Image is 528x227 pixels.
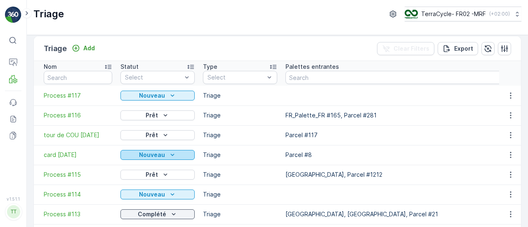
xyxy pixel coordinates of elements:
a: Process #113 [44,210,112,218]
p: Triage [44,43,67,54]
p: Type [203,63,217,71]
a: Process #114 [44,190,112,199]
p: Nouveau [139,151,165,159]
p: Palettes entrantes [285,63,339,71]
div: TT [7,205,20,218]
p: Triage [203,151,277,159]
p: ( +02:00 ) [489,11,510,17]
p: Nom [44,63,57,71]
p: Statut [120,63,139,71]
p: Prêt [146,171,158,179]
p: Add [83,44,95,52]
p: Select [125,73,182,82]
a: Process #117 [44,91,112,100]
button: Prêt [120,170,195,180]
p: Select [207,73,264,82]
button: Prêt [120,110,195,120]
p: Prêt [146,111,158,119]
p: Nouveau [139,91,165,100]
button: Export [438,42,478,55]
p: Triage [203,131,277,139]
p: Triage [203,190,277,199]
p: TerraCycle- FR02 -MRF [421,10,486,18]
button: Nouveau [120,150,195,160]
button: Nouveau [120,190,195,199]
button: Prêt [120,130,195,140]
p: Triage [203,91,277,100]
a: card 29/09/35 [44,151,112,159]
a: Process #115 [44,171,112,179]
span: tour de COU [DATE] [44,131,112,139]
span: card [DATE] [44,151,112,159]
p: Export [454,44,473,53]
button: TT [5,203,21,220]
button: TerraCycle- FR02 -MRF(+02:00) [405,7,521,21]
button: Complété [120,209,195,219]
p: Triage [203,210,277,218]
a: tour de COU 29/09/25 [44,131,112,139]
img: terracycle.png [405,9,418,19]
p: Clear Filters [394,44,429,53]
button: Add [68,43,98,53]
a: Process #116 [44,111,112,119]
p: Triage [33,7,64,21]
input: Search [44,71,112,84]
p: Triage [203,171,277,179]
p: Nouveau [139,190,165,199]
p: Prêt [146,131,158,139]
img: logo [5,7,21,23]
span: v 1.51.1 [5,197,21,201]
p: Complété [138,210,166,218]
button: Nouveau [120,91,195,101]
p: Triage [203,111,277,119]
button: Clear Filters [377,42,434,55]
